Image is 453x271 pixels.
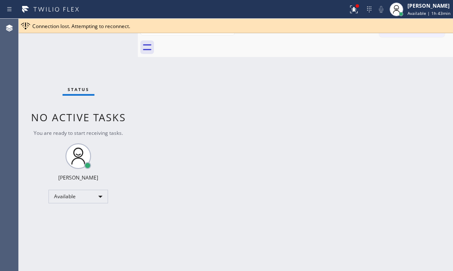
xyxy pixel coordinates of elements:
div: [PERSON_NAME] [58,174,98,181]
div: [PERSON_NAME] [407,2,450,9]
span: You are ready to start receiving tasks. [34,129,123,137]
span: Status [68,86,89,92]
span: Connection lost. Attempting to reconnect. [32,23,130,30]
span: Available | 1h 43min [407,10,450,16]
span: No active tasks [31,110,126,124]
div: Available [48,190,108,203]
button: Mute [375,3,387,15]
